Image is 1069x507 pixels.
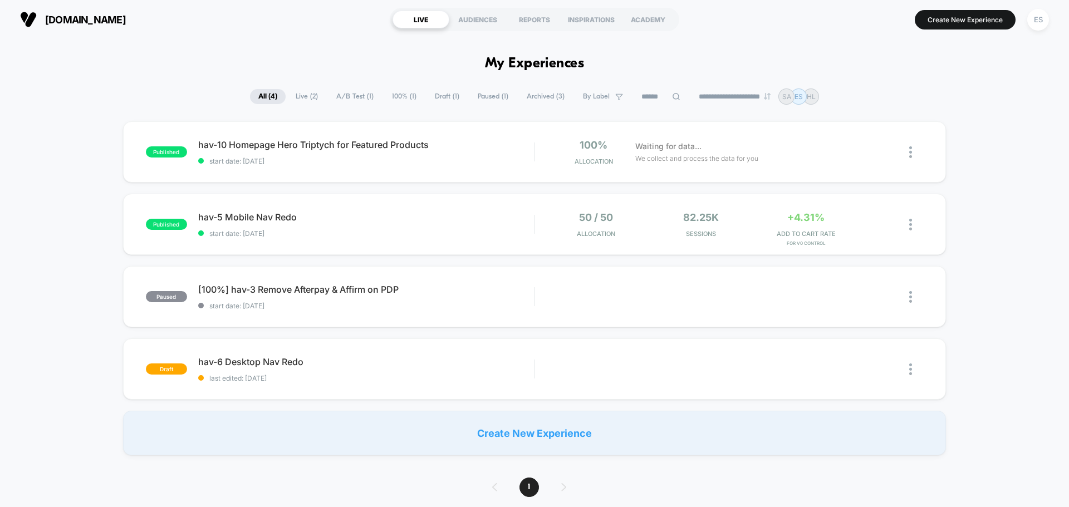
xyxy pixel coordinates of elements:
span: ADD TO CART RATE [756,230,856,238]
div: REPORTS [506,11,563,28]
img: end [764,93,771,100]
div: ES [1027,9,1049,31]
span: By Label [583,92,610,101]
span: hav-10 Homepage Hero Triptych for Featured Products [198,139,534,150]
span: hav-6 Desktop Nav Redo [198,356,534,367]
p: SA [782,92,791,101]
span: Archived ( 3 ) [518,89,573,104]
span: [100%] hav-3 Remove Afterpay & Affirm on PDP [198,284,534,295]
span: for v0 control [756,240,856,246]
button: ES [1024,8,1052,31]
span: 100% [580,139,607,151]
img: close [909,146,912,158]
span: start date: [DATE] [198,157,534,165]
span: 100% ( 1 ) [384,89,425,104]
h1: My Experiences [485,56,585,72]
span: 50 / 50 [579,211,613,223]
span: Allocation [577,230,615,238]
div: INSPIRATIONS [563,11,620,28]
span: last edited: [DATE] [198,374,534,382]
button: [DOMAIN_NAME] [17,11,129,28]
span: Paused ( 1 ) [469,89,517,104]
span: hav-5 Mobile Nav Redo [198,211,534,223]
span: 82.25k [683,211,719,223]
p: ES [795,92,803,101]
img: close [909,219,912,230]
img: close [909,363,912,375]
div: AUDIENCES [449,11,506,28]
div: Create New Experience [123,411,946,455]
span: Allocation [575,157,613,165]
span: 1 [519,478,539,497]
button: Create New Experience [915,10,1016,29]
div: ACADEMY [620,11,676,28]
span: A/B Test ( 1 ) [328,89,382,104]
img: close [909,291,912,303]
span: published [146,146,187,157]
span: Sessions [651,230,751,238]
span: published [146,219,187,230]
span: +4.31% [787,211,825,223]
span: draft [146,363,187,375]
p: HL [807,92,816,101]
span: We collect and process the data for you [635,153,758,164]
span: start date: [DATE] [198,229,534,238]
div: LIVE [393,11,449,28]
span: start date: [DATE] [198,302,534,310]
span: Waiting for data... [635,140,702,152]
span: [DOMAIN_NAME] [45,14,126,26]
span: Live ( 2 ) [287,89,326,104]
span: paused [146,291,187,302]
span: Draft ( 1 ) [426,89,468,104]
img: Visually logo [20,11,37,28]
span: All ( 4 ) [250,89,286,104]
